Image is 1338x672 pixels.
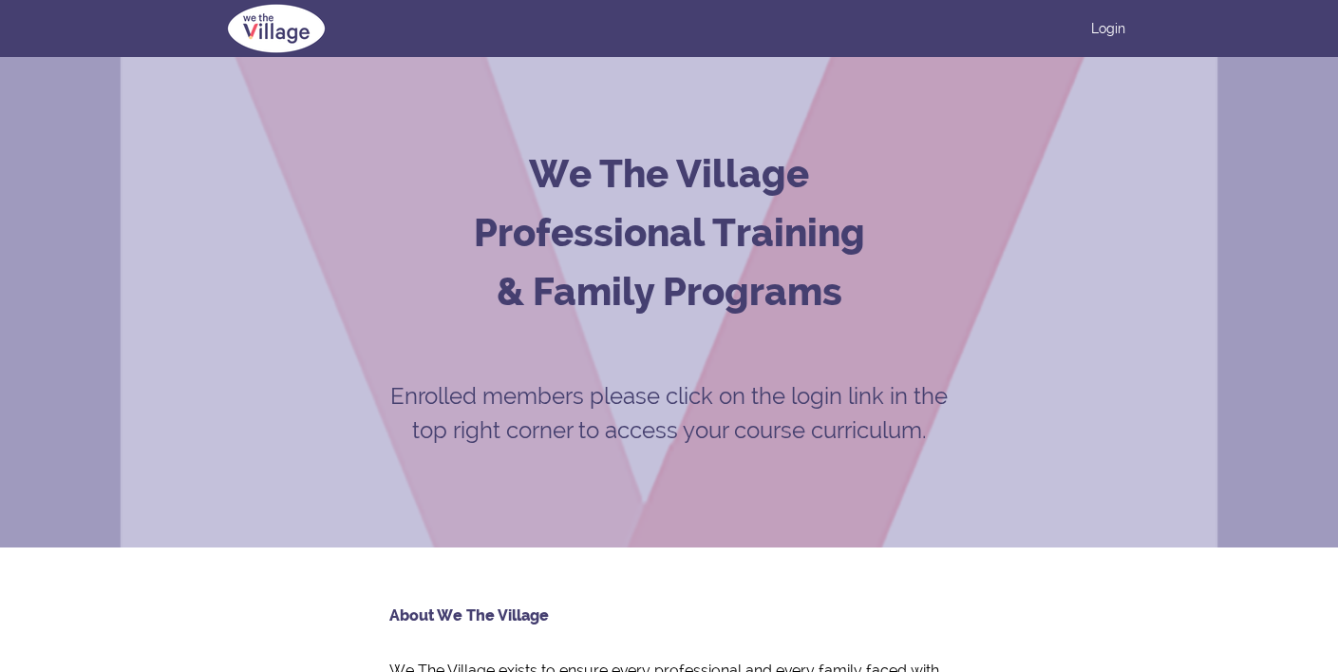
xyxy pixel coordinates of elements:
a: Login [1091,19,1125,38]
strong: Professional Training [474,210,865,255]
strong: About We The Village [389,606,549,624]
strong: We The Village [529,151,809,196]
span: Enrolled members please click on the login link in the top right corner to access your course cur... [390,382,948,444]
strong: & Family Programs [497,269,842,314]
